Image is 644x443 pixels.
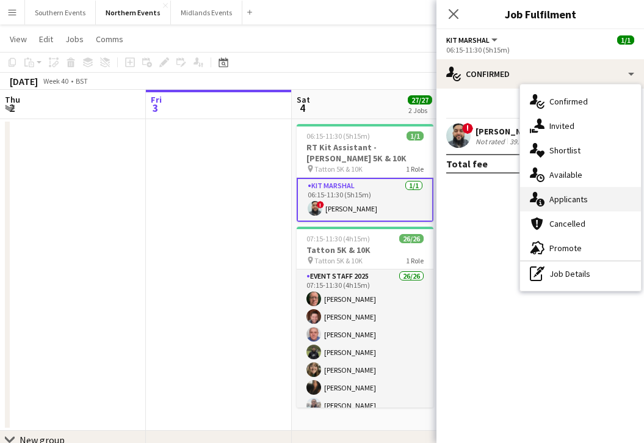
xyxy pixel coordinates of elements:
app-card-role: Kit Marshal1/106:15-11:30 (5h15m)![PERSON_NAME] [297,178,433,222]
div: 39.96mi [507,137,537,146]
span: 07:15-11:30 (4h15m) [306,234,370,243]
div: [PERSON_NAME] [476,126,540,137]
button: Kit Marshal [446,35,499,45]
a: Comms [91,31,128,47]
app-job-card: 06:15-11:30 (5h15m)1/1RT Kit Assistant - [PERSON_NAME] 5K & 10K Tatton 5K & 10K1 RoleKit Marshal1... [297,124,433,222]
span: Week 40 [40,76,71,86]
span: Jobs [65,34,84,45]
h3: RT Kit Assistant - [PERSON_NAME] 5K & 10K [297,142,433,164]
div: [DATE] [10,75,38,87]
span: 1 Role [406,256,424,265]
span: Invited [549,120,574,131]
span: Promote [549,243,582,254]
button: Northern Events [96,1,171,24]
div: BST [76,76,88,86]
span: Fri [151,94,162,105]
span: Applicants [549,194,588,205]
span: Shortlist [549,145,581,156]
h3: Job Fulfilment [436,6,644,22]
a: View [5,31,32,47]
button: Midlands Events [171,1,242,24]
span: Comms [96,34,123,45]
span: 1/1 [407,131,424,141]
span: Sat [297,94,310,105]
span: 2 [3,101,20,115]
span: Tatton 5K & 10K [314,256,363,265]
span: 1 Role [406,164,424,174]
span: 06:15-11:30 (5h15m) [306,131,370,141]
span: Available [549,169,582,180]
span: Edit [39,34,53,45]
span: View [10,34,27,45]
div: Not rated [476,137,507,146]
span: 26/26 [399,234,424,243]
app-job-card: 07:15-11:30 (4h15m)26/26Tatton 5K & 10K Tatton 5K & 10K1 RoleEvent Staff 202526/2607:15-11:30 (4h... [297,227,433,408]
span: Tatton 5K & 10K [314,164,363,174]
div: Confirmed [436,59,644,89]
span: Cancelled [549,218,585,229]
div: 06:15-11:30 (5h15m) [446,45,634,54]
a: Jobs [60,31,89,47]
span: Confirmed [549,96,588,107]
span: 3 [149,101,162,115]
span: 4 [295,101,310,115]
div: Job Details [520,262,641,286]
h3: Tatton 5K & 10K [297,244,433,255]
span: ! [317,201,324,208]
div: 2 Jobs [408,106,432,115]
span: Thu [5,94,20,105]
span: 27/27 [408,95,432,104]
div: Total fee [446,158,488,170]
a: Edit [34,31,58,47]
span: ! [462,123,473,134]
button: Southern Events [25,1,96,24]
span: Kit Marshal [446,35,490,45]
span: 1/1 [617,35,634,45]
